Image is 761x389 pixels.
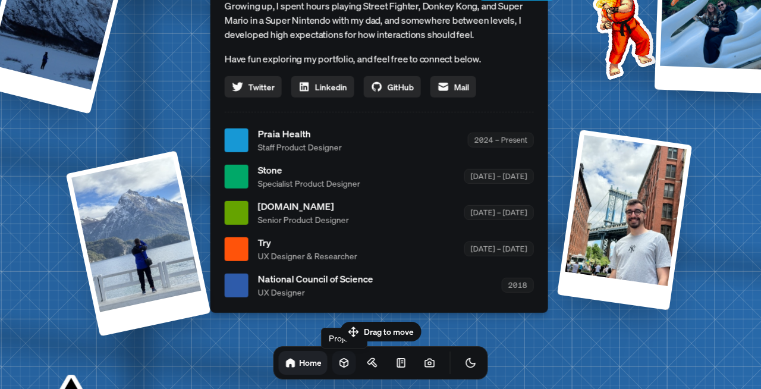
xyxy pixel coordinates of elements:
[464,241,534,256] div: [DATE] – [DATE]
[502,278,534,293] div: 2018
[225,51,534,67] p: Have fun exploring my portfolio, and feel free to connect below.
[315,80,347,93] span: Linkedin
[329,332,360,344] span: Projects
[464,169,534,184] div: [DATE] – [DATE]
[388,80,414,93] span: GitHub
[258,250,357,262] span: UX Designer & Researcher
[430,76,476,98] a: Mail
[464,205,534,220] div: [DATE] – [DATE]
[459,351,483,375] button: Toggle Theme
[454,80,469,93] span: Mail
[299,357,322,368] h1: Home
[258,214,349,226] span: Senior Product Designer
[258,199,349,214] span: [DOMAIN_NAME]
[258,272,373,286] span: National Council of Science
[258,141,342,153] span: Staff Product Designer
[258,177,360,190] span: Specialist Product Designer
[249,80,275,93] span: Twitter
[279,351,328,375] a: Home
[291,76,354,98] a: Linkedin
[258,286,373,299] span: UX Designer
[364,76,421,98] a: GitHub
[225,76,282,98] a: Twitter
[258,236,357,250] span: Try
[258,127,342,141] span: Praia Health
[468,133,534,148] div: 2024 – Present
[258,163,360,177] span: Stone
